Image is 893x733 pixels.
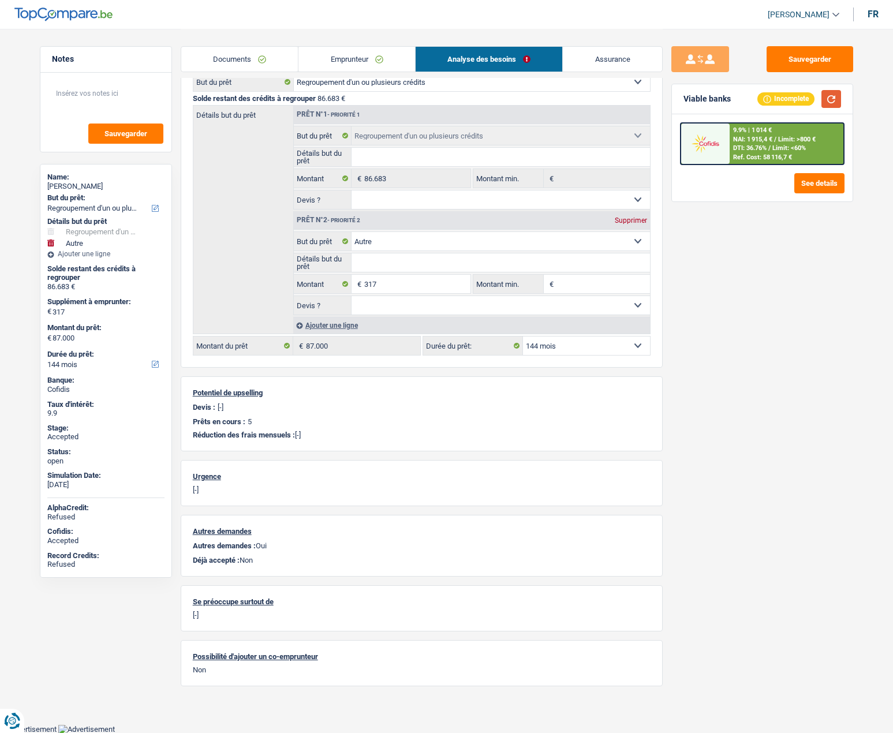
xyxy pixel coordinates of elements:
div: Name: [47,173,165,182]
span: - Priorité 1 [327,111,360,118]
div: Détails but du prêt [47,217,165,226]
p: [-] [193,611,651,619]
span: € [544,275,556,293]
div: Incomplete [757,92,814,105]
span: Déjà accepté : [193,556,240,564]
div: Prêt n°1 [294,111,363,118]
a: Documents [181,47,298,72]
label: Montant [294,169,352,188]
label: Montant min. [473,169,544,188]
div: Refused [47,560,165,569]
div: Supprimer [612,217,650,224]
div: fr [868,9,879,20]
span: Limit: >800 € [778,136,816,143]
p: Prêts en cours : [193,417,245,426]
div: Ajouter une ligne [293,317,650,334]
span: - Priorité 2 [327,217,360,223]
div: 9.9 [47,409,165,418]
div: Cofidis [47,385,165,394]
label: Montant min. [473,275,544,293]
label: Durée du prêt: [423,336,523,355]
p: Urgence [193,472,651,481]
a: [PERSON_NAME] [759,5,839,24]
div: 9.9% | 1 014 € [733,126,772,134]
p: Potentiel de upselling [193,388,651,397]
p: Non [193,665,651,674]
p: Autres demandes [193,527,651,536]
span: Réduction des frais mensuels : [193,431,295,439]
div: Ajouter une ligne [47,250,165,258]
label: But du prêt [294,232,352,250]
label: Montant du prêt: [47,323,162,332]
span: € [352,169,364,188]
span: NAI: 1 915,4 € [733,136,772,143]
span: Solde restant des crédits à regrouper [193,94,316,103]
div: Accepted [47,432,165,442]
div: Cofidis: [47,527,165,536]
label: But du prêt: [47,193,162,203]
p: Se préoccupe surtout de [193,597,651,606]
img: TopCompare Logo [14,8,113,21]
label: Détails but du prêt [193,106,293,119]
span: / [768,144,771,152]
div: Refused [47,513,165,522]
span: € [47,334,51,343]
div: [DATE] [47,480,165,489]
p: Non [193,556,651,564]
label: Durée du prêt: [47,350,162,359]
div: [PERSON_NAME] [47,182,165,191]
span: € [544,169,556,188]
label: Supplément à emprunter: [47,297,162,306]
label: Devis ? [294,296,352,315]
label: But du prêt [193,73,294,91]
p: Possibilité d'ajouter un co-emprunteur [193,652,651,661]
button: Sauvegarder [767,46,853,72]
span: Autres demandes : [193,541,256,550]
div: Banque: [47,376,165,385]
label: Détails but du prêt [294,148,352,166]
label: Montant du prêt [193,336,293,355]
div: Taux d'intérêt: [47,400,165,409]
div: Status: [47,447,165,457]
p: 5 [248,417,252,426]
div: Prêt n°2 [294,216,363,224]
button: Sauvegarder [88,124,163,144]
p: [-] [218,403,223,412]
img: Cofidis [684,133,727,154]
div: Simulation Date: [47,471,165,480]
div: open [47,457,165,466]
a: Emprunteur [298,47,415,72]
div: AlphaCredit: [47,503,165,513]
p: Devis : [193,403,215,412]
span: € [352,275,364,293]
span: € [293,336,306,355]
div: 86.683 € [47,282,165,291]
p: Oui [193,541,651,550]
div: Viable banks [683,94,731,104]
label: Montant [294,275,352,293]
span: € [47,307,51,316]
span: Sauvegarder [104,130,147,137]
div: Ref. Cost: 58 116,7 € [733,154,792,161]
label: Détails but du prêt [294,253,352,272]
div: Record Credits: [47,551,165,560]
div: Solde restant des crédits à regrouper [47,264,165,282]
span: / [774,136,776,143]
p: [-] [193,431,651,439]
div: Stage: [47,424,165,433]
label: But du prêt [294,126,352,145]
p: [-] [193,485,651,494]
span: [PERSON_NAME] [768,10,830,20]
a: Assurance [563,47,662,72]
span: Limit: <60% [772,144,806,152]
span: DTI: 36.76% [733,144,767,152]
a: Analyse des besoins [416,47,563,72]
div: Accepted [47,536,165,545]
button: See details [794,173,845,193]
h5: Notes [52,54,160,64]
span: 86.683 € [317,94,345,103]
label: Devis ? [294,190,352,209]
